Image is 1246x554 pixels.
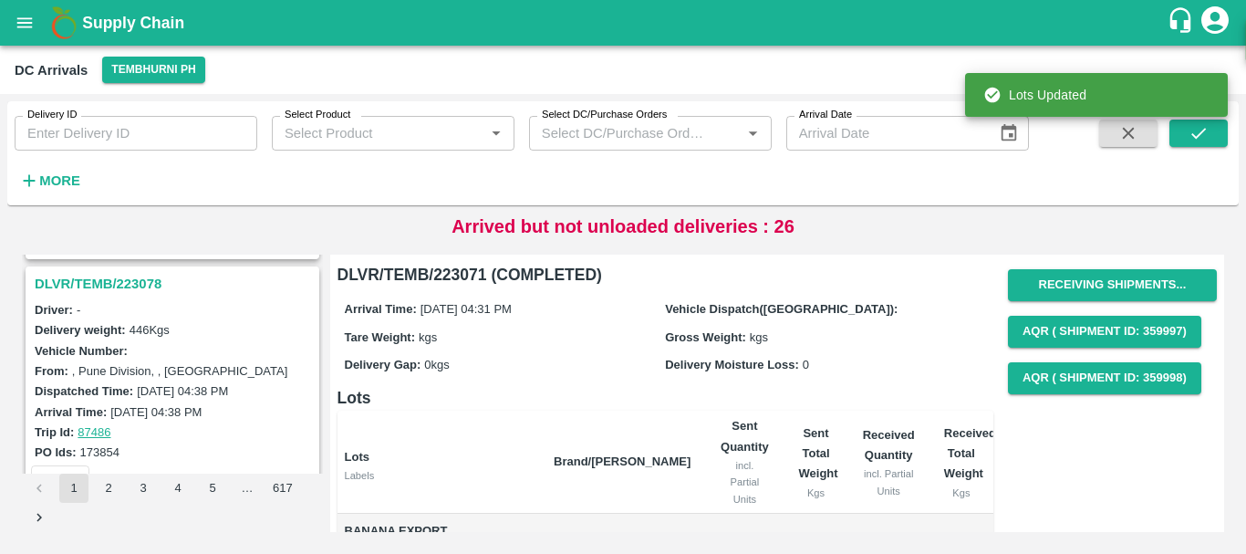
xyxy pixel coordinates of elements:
b: Brand/[PERSON_NAME] [554,455,690,468]
button: Go to next page [25,503,54,532]
span: [DATE] 04:31 PM [421,302,512,316]
b: Received Total Weight [944,426,996,481]
label: Delivery ID [27,108,77,122]
input: Select Product [277,121,479,145]
label: Vehicle Number: [35,344,128,358]
h6: Lots [337,385,993,411]
button: Go to page 4 [163,474,192,503]
label: 446 Kgs [130,323,170,337]
b: Sent Total Weight [799,426,838,481]
label: Select DC/Purchase Orders [542,108,667,122]
label: , Pune Division, , [GEOGRAPHIC_DATA] [72,364,287,378]
a: Supply Chain [82,10,1167,36]
label: Gross Weight: [665,330,746,344]
label: PO Ids: [35,445,77,459]
button: Select DC [102,57,204,83]
span: arrived [260,469,314,490]
button: Go to page 617 [267,474,298,503]
span: kgs [419,330,437,344]
label: Dispatched Time: [35,384,133,398]
div: Lots Updated [983,78,1086,111]
button: Go to page 3 [129,474,158,503]
label: 173854 [80,445,119,459]
label: [DATE] 04:38 PM [137,384,228,398]
label: Vehicle Dispatch([GEOGRAPHIC_DATA]): [665,302,898,316]
label: Arrival Date [799,108,852,122]
button: Choose date [992,116,1026,151]
nav: pagination navigation [22,474,323,532]
img: logo [46,5,82,41]
input: Enter Delivery ID [15,116,257,151]
div: DC Arrivals [15,58,88,82]
div: Kgs [799,485,834,501]
input: Select DC/Purchase Orders [535,121,712,145]
span: kgs [750,330,768,344]
label: Tare Weight: [345,330,416,344]
div: … [233,480,262,497]
div: customer-support [1167,6,1199,39]
a: 87486 [78,425,110,439]
label: Delivery Gap: [345,358,421,371]
div: Kgs [944,485,979,501]
b: Sent Quantity [721,419,769,453]
label: Driver: [35,303,73,317]
b: Supply Chain [82,14,184,32]
label: Select Product [285,108,350,122]
div: incl. Partial Units [720,457,769,507]
label: Delivery weight: [35,323,126,337]
strong: More [39,173,80,188]
div: incl. Partial Units [863,465,915,499]
span: Banana Export [345,521,540,542]
span: 0 [803,358,809,371]
span: 0 kgs [424,358,449,371]
button: Open [741,121,764,145]
button: AQR ( Shipment Id: 359998) [1008,362,1201,394]
label: Trip Id: [35,425,74,439]
label: Arrival Time: [345,302,417,316]
p: Arrived but not unloaded deliveries : 26 [452,213,794,240]
label: Arrival Time: [35,405,107,419]
h6: DLVR/TEMB/223071 (COMPLETED) [337,262,993,287]
label: Delivery Moisture Loss: [665,358,799,371]
b: Received Quantity [863,428,915,462]
b: Lots [345,450,369,464]
input: Arrival Date [786,116,985,151]
button: open drawer [4,2,46,44]
div: account of current user [1199,4,1231,42]
label: From: [35,364,68,378]
button: More [15,165,85,196]
button: Go to page 2 [94,474,123,503]
h3: DLVR/TEMB/223078 [35,272,316,296]
button: AQR ( Shipment Id: 359997) [1008,316,1201,348]
button: Receiving Shipments... [1008,269,1217,301]
span: - [77,303,80,317]
button: Go to page 5 [198,474,227,503]
button: Open [484,121,508,145]
div: Labels [345,467,540,484]
button: page 1 [59,474,88,503]
label: [DATE] 04:38 PM [110,405,202,419]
